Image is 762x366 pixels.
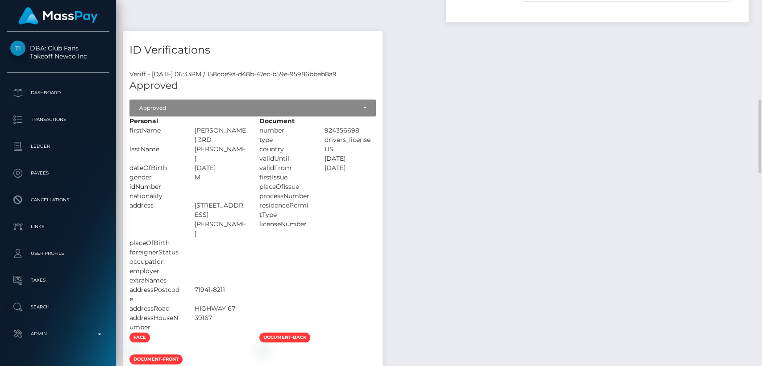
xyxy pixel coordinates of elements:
div: [DATE] [318,163,383,173]
div: validFrom [253,163,318,173]
div: 39167 [188,313,253,332]
div: residencePermitType [253,201,318,220]
div: [PERSON_NAME] 3RD [188,126,253,145]
div: employer [123,266,188,276]
div: drivers_license [318,135,383,145]
div: validUntil [253,154,318,163]
span: document-front [129,354,183,364]
p: Taxes [10,274,106,287]
a: User Profile [7,242,109,265]
div: [PERSON_NAME] [188,145,253,163]
a: Cancellations [7,189,109,211]
p: Cancellations [10,193,106,207]
div: lastName [123,145,188,163]
button: Approved [129,100,376,116]
a: Links [7,216,109,238]
div: US [318,145,383,154]
h4: ID Verifications [129,42,376,58]
div: HIGHWAY 67 [188,304,253,313]
div: occupation [123,257,188,266]
div: processNumber [253,191,318,201]
div: 924356698 [318,126,383,135]
a: Dashboard [7,82,109,104]
div: number [253,126,318,135]
p: Admin [10,327,106,341]
p: User Profile [10,247,106,260]
img: Takeoff Newco Inc [10,41,25,56]
span: DBA: Club Fans Takeoff Newco Inc [7,44,109,60]
p: Transactions [10,113,106,126]
a: Transactions [7,108,109,131]
div: gender [123,173,188,182]
div: addressPostcode [123,285,188,304]
img: MassPay Logo [18,7,98,25]
div: Approved [139,104,356,112]
p: Search [10,300,106,314]
div: dateOfBirth [123,163,188,173]
span: face [129,333,150,342]
strong: Document [259,117,295,125]
span: document-back [259,333,310,342]
a: Ledger [7,135,109,158]
a: Search [7,296,109,318]
div: address [123,201,188,238]
div: foreignerStatus [123,248,188,257]
div: type [253,135,318,145]
div: placeOfBirth [123,238,188,248]
p: Payees [10,166,106,180]
div: addressHouseNumber [123,313,188,332]
p: Links [10,220,106,233]
div: [DATE] [188,163,253,173]
p: Ledger [10,140,106,153]
img: 688fd840-7e60-4d9f-9fbc-a632eed6e3d7 [259,346,266,354]
img: 6fe8511c-9205-4f39-beaf-2b71837c3c98 [129,346,137,354]
div: firstName [123,126,188,145]
div: addressRoad [123,304,188,313]
strong: Personal [129,117,158,125]
div: Veriff - [DATE] 06:33PM / 158cde9a-d48b-47ec-b59e-95986bbeb8a9 [123,70,383,79]
div: licenseNumber [253,220,318,229]
div: firstIssue [253,173,318,182]
a: Payees [7,162,109,184]
div: nationality [123,191,188,201]
a: Admin [7,323,109,345]
div: placeOfIssue [253,182,318,191]
div: 71941-8211 [188,285,253,304]
div: [STREET_ADDRESS][PERSON_NAME] [188,201,253,238]
div: country [253,145,318,154]
div: M [188,173,253,182]
div: extraNames [123,276,188,285]
div: [DATE] [318,154,383,163]
p: Dashboard [10,86,106,100]
div: idNumber [123,182,188,191]
a: Taxes [7,269,109,291]
h5: Approved [129,79,376,93]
